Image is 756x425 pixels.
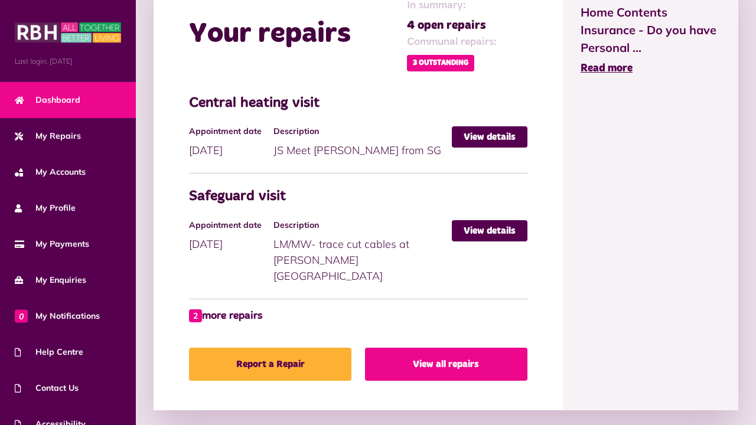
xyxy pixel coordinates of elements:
[452,126,527,148] a: View details
[407,17,497,34] span: 4 open repairs
[15,202,76,214] span: My Profile
[189,348,351,381] a: Report a Repair
[15,310,100,322] span: My Notifications
[581,4,721,77] a: Home Contents Insurance - Do you have Personal ... Read more
[189,126,268,136] h4: Appointment date
[189,126,273,158] div: [DATE]
[15,56,121,67] span: Last login: [DATE]
[365,348,527,381] a: View all repairs
[189,95,527,112] h3: Central heating visit
[15,166,86,178] span: My Accounts
[189,308,262,324] a: 2 more repairs
[189,188,527,205] h3: Safeguard visit
[15,274,86,286] span: My Enquiries
[407,34,497,50] span: Communal repairs:
[452,220,527,241] a: View details
[581,63,633,74] span: Read more
[273,126,452,158] div: JS Meet [PERSON_NAME] from SG
[15,94,80,106] span: Dashboard
[189,309,202,322] span: 2
[15,309,28,322] span: 0
[273,220,452,284] div: LM/MW- trace cut cables at [PERSON_NAME][GEOGRAPHIC_DATA]
[189,220,268,230] h4: Appointment date
[407,55,474,71] span: 3 Outstanding
[15,382,79,394] span: Contact Us
[189,220,273,252] div: [DATE]
[15,238,89,250] span: My Payments
[581,4,721,57] span: Home Contents Insurance - Do you have Personal ...
[15,21,121,44] img: MyRBH
[273,126,446,136] h4: Description
[189,17,351,51] h2: Your repairs
[15,346,83,358] span: Help Centre
[15,130,81,142] span: My Repairs
[273,220,446,230] h4: Description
